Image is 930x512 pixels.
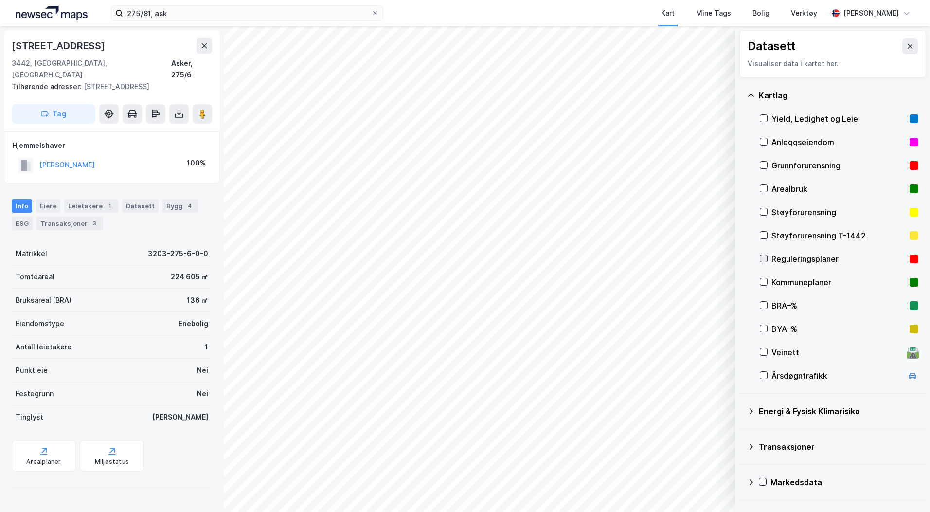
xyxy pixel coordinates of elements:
[16,388,54,400] div: Festegrunn
[759,405,918,417] div: Energi & Fysisk Klimarisiko
[770,476,918,488] div: Markedsdata
[771,276,906,288] div: Kommuneplaner
[36,217,103,230] div: Transaksjoner
[187,157,206,169] div: 100%
[748,38,796,54] div: Datasett
[123,6,371,20] input: Søk på adresse, matrikkel, gårdeiere, leietakere eller personer
[187,294,208,306] div: 136 ㎡
[16,6,88,20] img: logo.a4113a55bc3d86da70a041830d287a7e.svg
[771,253,906,265] div: Reguleringsplaner
[205,341,208,353] div: 1
[12,82,84,91] span: Tilhørende adresser:
[12,38,107,54] div: [STREET_ADDRESS]
[771,300,906,311] div: BRA–%
[12,57,171,81] div: 3442, [GEOGRAPHIC_DATA], [GEOGRAPHIC_DATA]
[12,217,33,230] div: ESG
[89,219,99,228] div: 3
[771,206,906,218] div: Støyforurensning
[162,199,198,213] div: Bygg
[105,201,114,211] div: 1
[16,318,64,329] div: Eiendomstype
[696,7,731,19] div: Mine Tags
[12,140,212,151] div: Hjemmelshaver
[771,230,906,241] div: Støyforurensning T-1442
[759,441,918,453] div: Transaksjoner
[95,458,129,466] div: Miljøstatus
[148,248,208,259] div: 3203-275-6-0-0
[881,465,930,512] div: Kontrollprogram for chat
[16,365,48,376] div: Punktleie
[791,7,817,19] div: Verktøy
[122,199,159,213] div: Datasett
[12,199,32,213] div: Info
[661,7,675,19] div: Kart
[197,365,208,376] div: Nei
[843,7,899,19] div: [PERSON_NAME]
[771,347,903,358] div: Veinett
[752,7,769,19] div: Bolig
[771,113,906,125] div: Yield, Ledighet og Leie
[759,90,918,101] div: Kartlag
[16,411,43,423] div: Tinglyst
[26,458,61,466] div: Arealplaner
[771,323,906,335] div: BYA–%
[748,58,918,70] div: Visualiser data i kartet her.
[64,199,118,213] div: Leietakere
[152,411,208,423] div: [PERSON_NAME]
[36,199,60,213] div: Eiere
[771,136,906,148] div: Anleggseiendom
[12,81,204,92] div: [STREET_ADDRESS]
[771,183,906,195] div: Arealbruk
[16,294,72,306] div: Bruksareal (BRA)
[171,57,212,81] div: Asker, 275/6
[906,346,919,359] div: 🛣️
[197,388,208,400] div: Nei
[185,201,195,211] div: 4
[881,465,930,512] iframe: Chat Widget
[771,160,906,171] div: Grunnforurensning
[16,248,47,259] div: Matrikkel
[12,104,95,124] button: Tag
[771,370,903,382] div: Årsdøgntrafikk
[171,271,208,283] div: 224 605 ㎡
[16,341,72,353] div: Antall leietakere
[179,318,208,329] div: Enebolig
[16,271,54,283] div: Tomteareal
